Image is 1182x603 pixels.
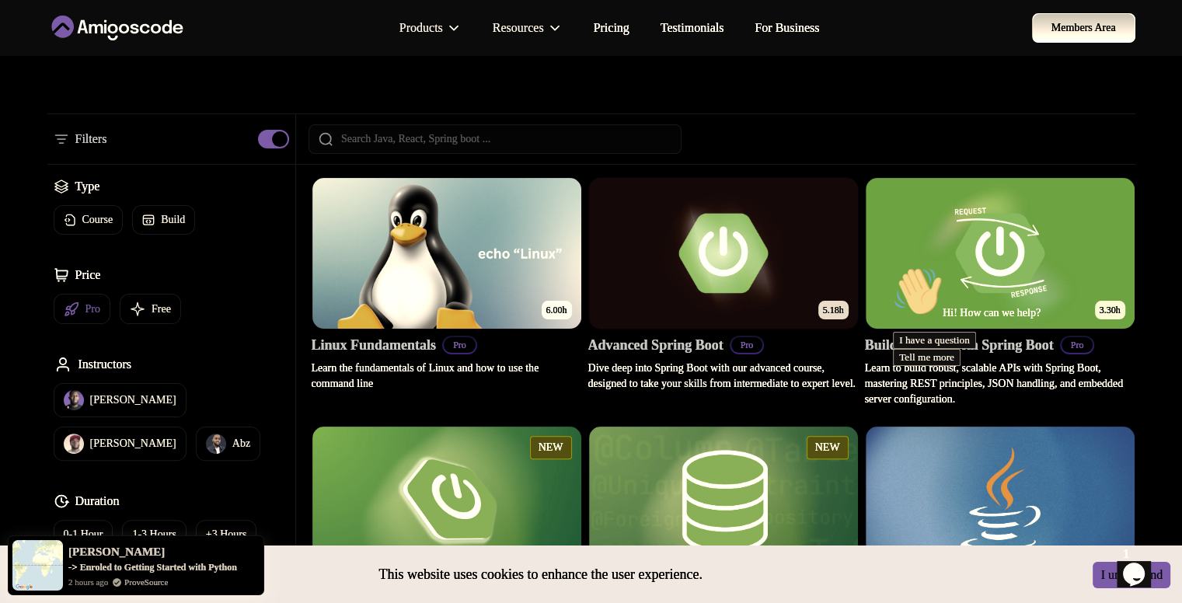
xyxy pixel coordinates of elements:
button: instructor img[PERSON_NAME] [54,383,187,417]
iframe: chat widget [1117,541,1166,587]
button: Course [54,205,124,235]
img: Spring Data JPA card [589,427,858,577]
img: instructor img [64,390,84,410]
img: instructor img [64,434,84,454]
p: +3 Hours [206,527,247,542]
p: Pro [731,337,763,353]
a: ProveSource [124,576,168,589]
input: Search Java, React, Spring boot ... [339,131,671,147]
p: Pro [444,337,476,353]
img: provesource social proof notification image [12,540,63,591]
button: Build [132,205,195,235]
button: Pro [54,294,110,324]
span: 2 hours ago [68,576,108,589]
p: Course [82,212,113,228]
button: Free [120,294,181,324]
p: 0-1 Hour [64,527,103,542]
img: Java for Beginners card [866,427,1135,577]
span: Hi! How can we help? [6,47,154,58]
h2: Building APIs with Spring Boot [865,334,1054,356]
a: Linux Fundamentals card6.00hLinux FundamentalsProLearn the fundamentals of Linux and how to use t... [312,177,582,392]
button: Accept cookies [1093,562,1170,588]
p: Build [161,212,185,228]
p: Free [152,301,171,317]
button: 1-3 Hours [122,520,186,549]
a: Advanced Spring Boot card5.18hAdvanced Spring BootProDive deep into Spring Boot with our advanced... [588,177,859,392]
span: [PERSON_NAME] [68,545,165,559]
button: instructor img[PERSON_NAME] [54,427,187,461]
p: Dive deep into Spring Boot with our advanced course, designed to take your skills from intermedia... [588,361,859,392]
img: :wave: [6,6,56,56]
span: -> [68,561,78,573]
iframe: chat widget [887,260,1166,533]
a: Members Area [1032,13,1135,43]
div: This website uses cookies to enhance the user experience. [12,557,1069,591]
h2: Instructors [78,355,131,374]
img: Advanced Spring Boot card [589,178,858,329]
img: instructor img [206,434,226,454]
button: Resources [493,19,563,50]
p: Learn to build robust, scalable APIs with Spring Boot, mastering REST principles, JSON handling, ... [865,361,1135,407]
img: Linux Fundamentals card [312,178,581,329]
div: 👋Hi! How can we help?I have a questionTell me more [6,6,286,106]
p: 1-3 Hours [132,527,176,542]
a: Pricing [594,19,629,37]
h2: Duration [75,492,120,511]
p: Products [399,19,443,37]
img: Building APIs with Spring Boot card [866,178,1135,329]
a: Testimonials [661,19,724,37]
p: Pro [85,301,100,317]
p: Members Area [1033,14,1135,42]
button: Tell me more [6,89,74,106]
p: 6.00h [546,304,567,316]
p: [PERSON_NAME] [90,436,176,451]
h2: Linux Fundamentals [312,334,437,356]
a: Building APIs with Spring Boot card3.30hBuilding APIs with Spring BootProLearn to build robust, s... [865,177,1135,407]
h2: Type [75,177,100,196]
h2: Advanced Spring Boot [588,334,723,356]
p: 5.18h [823,304,844,316]
p: Resources [493,19,544,37]
a: Enroled to Getting Started with Python [80,562,237,573]
a: For Business [755,19,819,37]
button: I have a question [6,71,89,89]
h2: Price [75,266,101,284]
img: Spring Boot for Beginners card [312,427,581,577]
p: [PERSON_NAME] [90,392,176,408]
p: NEW [539,440,563,455]
p: NEW [815,440,840,455]
p: Learn the fundamentals of Linux and how to use the command line [312,361,582,392]
p: Filters [75,130,107,148]
p: Abz [232,436,250,451]
button: 0-1 Hour [54,520,113,549]
button: +3 Hours [196,520,257,549]
button: Products [399,19,462,50]
button: instructor imgAbz [196,427,260,461]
